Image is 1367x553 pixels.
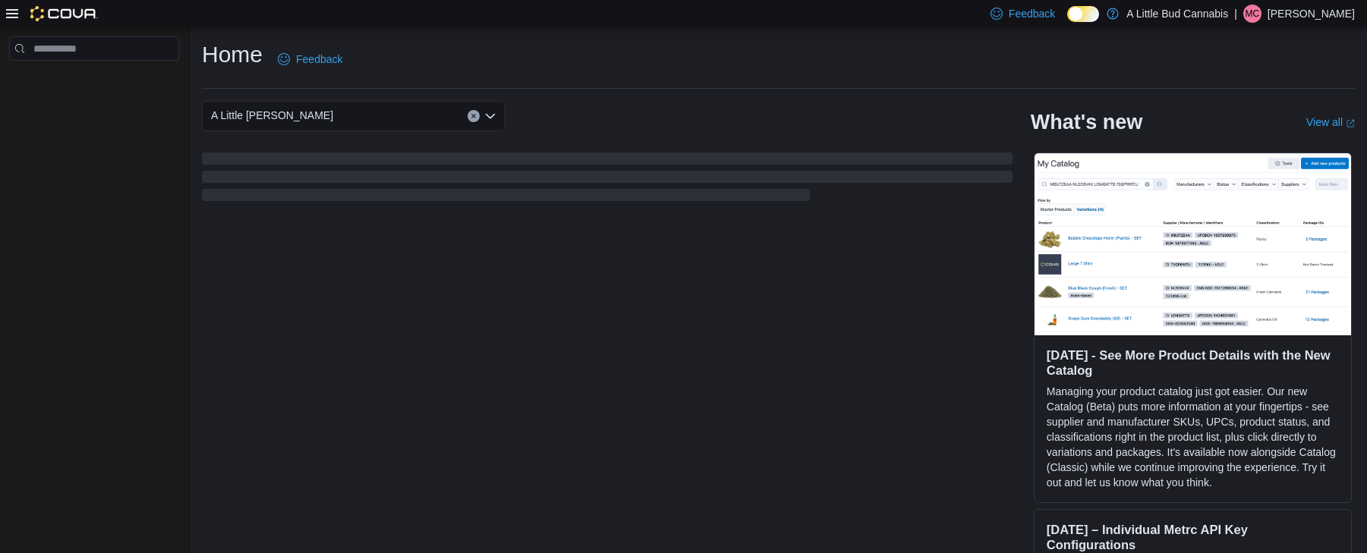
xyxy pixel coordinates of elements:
span: Feedback [1009,6,1055,21]
span: Feedback [296,52,342,67]
input: Dark Mode [1067,6,1099,22]
p: [PERSON_NAME] [1268,5,1355,23]
a: Feedback [272,44,348,74]
h3: [DATE] - See More Product Details with the New Catalog [1047,347,1339,378]
div: Merin Clemis [1243,5,1261,23]
h3: [DATE] – Individual Metrc API Key Configurations [1047,522,1339,552]
h2: What's new [1031,110,1142,134]
span: A Little [PERSON_NAME] [211,106,333,124]
img: Cova [30,6,98,21]
p: | [1234,5,1237,23]
button: Clear input [468,110,480,122]
p: Managing your product catalog just got easier. Our new Catalog (Beta) puts more information at yo... [1047,384,1339,490]
button: Open list of options [484,110,496,122]
p: A Little Bud Cannabis [1126,5,1228,23]
a: View allExternal link [1306,116,1355,128]
svg: External link [1346,119,1355,128]
span: MC [1246,5,1260,23]
span: Dark Mode [1067,22,1068,23]
h1: Home [202,39,263,70]
span: Loading [202,156,1013,204]
nav: Complex example [9,64,179,100]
